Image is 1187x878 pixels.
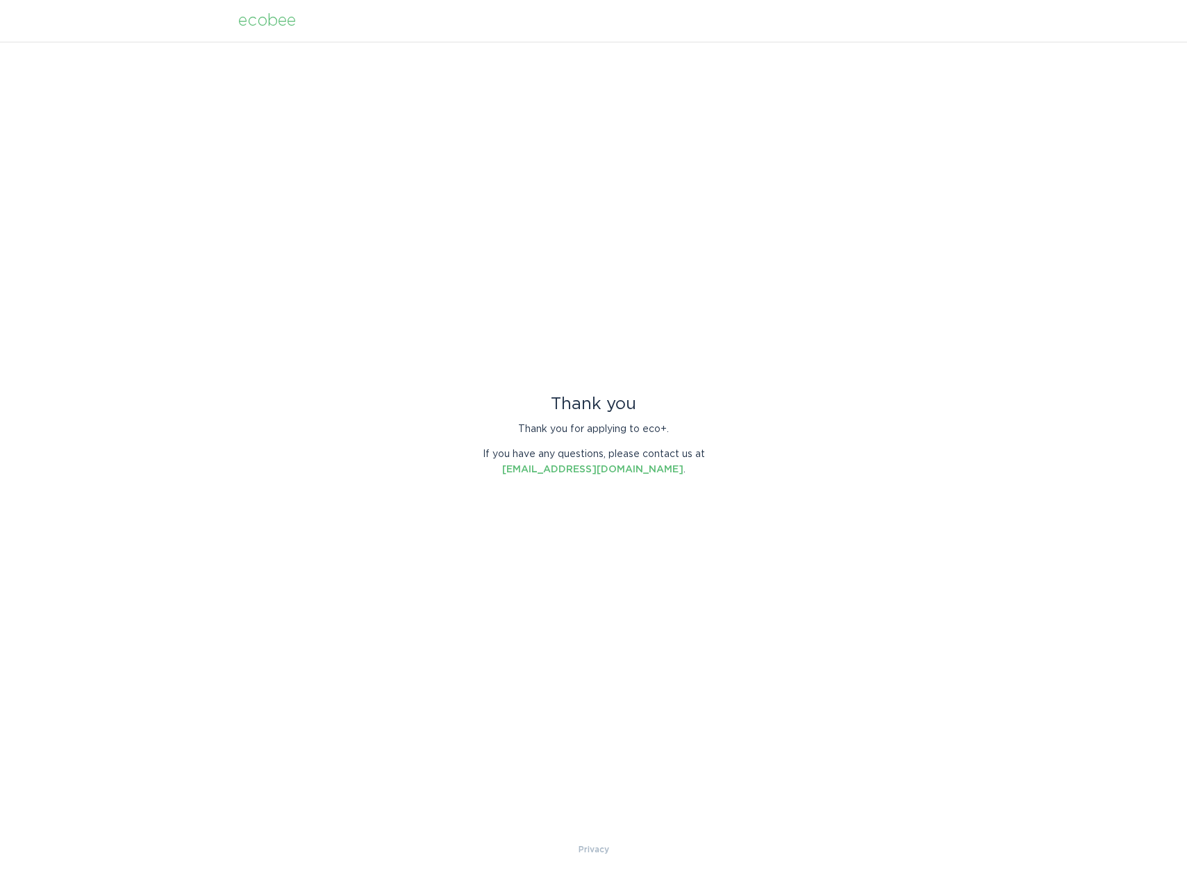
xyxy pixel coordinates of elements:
[238,13,296,28] div: ecobee
[579,842,609,857] a: Privacy Policy & Terms of Use
[472,397,715,412] div: Thank you
[502,465,683,474] a: [EMAIL_ADDRESS][DOMAIN_NAME]
[472,447,715,477] p: If you have any questions, please contact us at .
[472,422,715,437] p: Thank you for applying to eco+.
